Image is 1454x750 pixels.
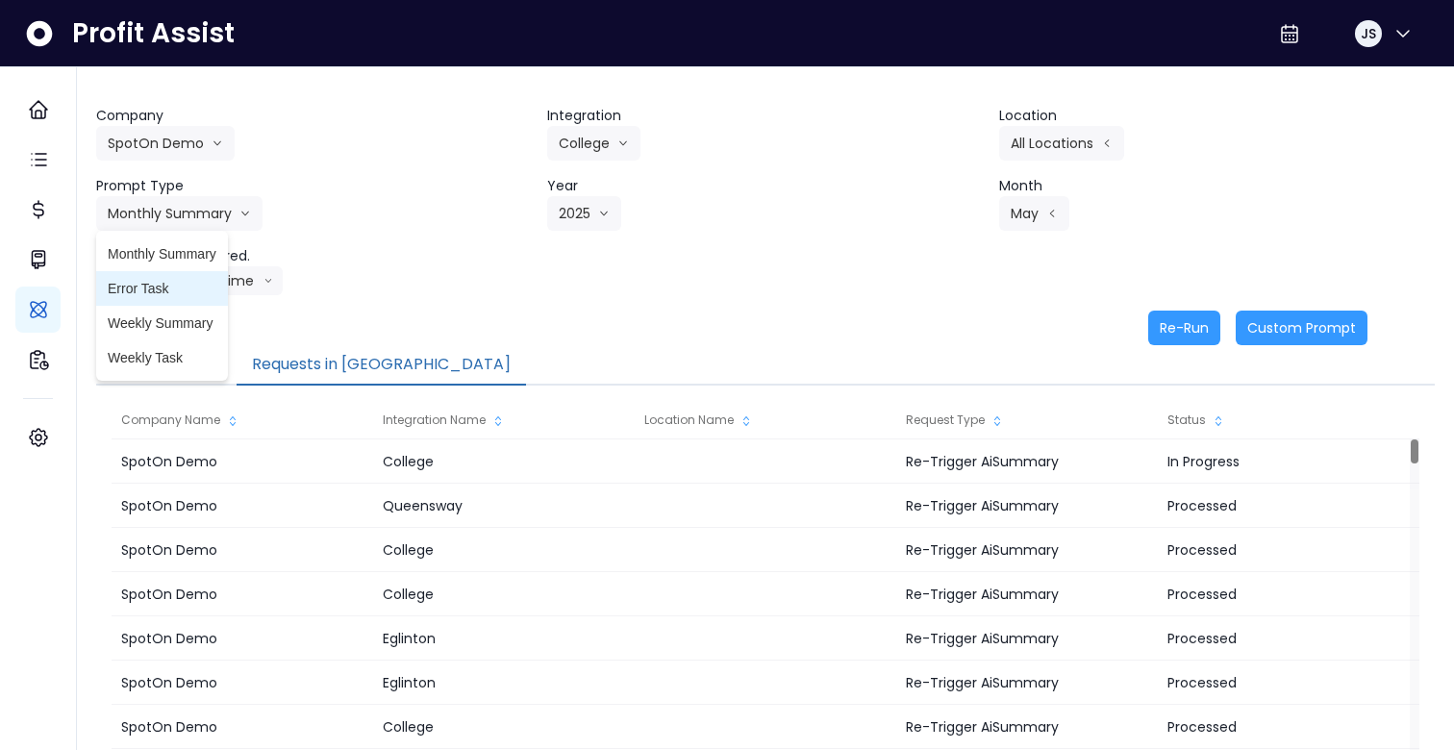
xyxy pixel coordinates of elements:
header: Data to be considered. [96,246,532,266]
span: Profit Assist [72,16,235,51]
button: 2025arrow down line [547,196,621,231]
div: Processed [1158,528,1418,572]
svg: arrow down line [239,204,251,223]
div: SpotOn Demo [112,572,372,616]
button: Monthly Summaryarrow down line [96,196,263,231]
div: SpotOn Demo [112,661,372,705]
div: Request Type [896,401,1157,439]
span: Weekly Summary [108,313,216,333]
div: SpotOn Demo [112,705,372,749]
div: SpotOn Demo [112,528,372,572]
div: Re-Trigger AiSummary [896,528,1157,572]
svg: sort [990,413,1005,429]
div: Processed [1158,572,1418,616]
button: Custom Prompt [1236,311,1367,345]
svg: arrow left line [1046,204,1058,223]
header: Prompt Type [96,176,532,196]
button: Re-Run [1148,311,1220,345]
span: JS [1361,24,1376,43]
div: Status [1158,401,1418,439]
button: Requests in [GEOGRAPHIC_DATA] [237,345,526,386]
div: Location Name [635,401,895,439]
div: College [373,528,634,572]
header: Company [96,106,532,126]
div: Integration Name [373,401,634,439]
svg: arrow down line [263,271,273,290]
svg: sort [739,413,754,429]
button: All Locationsarrow left line [999,126,1124,161]
div: Processed [1158,616,1418,661]
svg: arrow down line [617,134,629,153]
div: Re-Trigger AiSummary [896,705,1157,749]
div: In Progress [1158,439,1418,484]
div: SpotOn Demo [112,616,372,661]
svg: sort [225,413,240,429]
div: SpotOn Demo [112,484,372,528]
ul: Monthly Summaryarrow down line [96,231,228,381]
div: Company Name [112,401,372,439]
div: Processed [1158,484,1418,528]
div: Processed [1158,705,1418,749]
div: Re-Trigger AiSummary [896,661,1157,705]
header: Integration [547,106,983,126]
span: Weekly Task [108,348,216,367]
header: Location [999,106,1435,126]
div: Processed [1158,661,1418,705]
button: Collegearrow down line [547,126,640,161]
div: Re-Trigger AiSummary [896,616,1157,661]
div: Re-Trigger AiSummary [896,484,1157,528]
div: Eglinton [373,616,634,661]
button: SpotOn Demoarrow down line [96,126,235,161]
header: Month [999,176,1435,196]
svg: sort [1211,413,1226,429]
div: College [373,439,634,484]
div: Re-Trigger AiSummary [896,439,1157,484]
svg: sort [490,413,506,429]
header: Year [547,176,983,196]
div: SpotOn Demo [112,439,372,484]
div: Eglinton [373,661,634,705]
span: Error Task [108,279,216,298]
svg: arrow down line [212,134,223,153]
div: Queensway [373,484,634,528]
div: College [373,705,634,749]
button: Mayarrow left line [999,196,1069,231]
div: College [373,572,634,616]
span: Monthly Summary [108,244,216,263]
svg: arrow left line [1101,134,1113,153]
svg: arrow down line [598,204,610,223]
div: Re-Trigger AiSummary [896,572,1157,616]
